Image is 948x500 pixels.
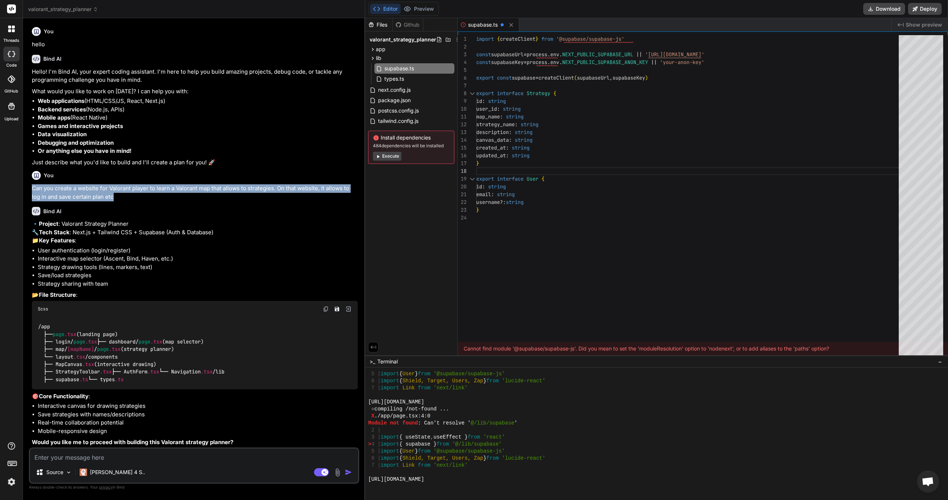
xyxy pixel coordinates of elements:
div: 17 [458,160,467,167]
span: { [399,448,402,455]
button: Execute [373,152,401,161]
div: 14 [458,136,467,144]
span: import [381,441,399,448]
div: 4 [458,58,467,66]
span: . [559,59,562,66]
span: description [476,129,509,135]
button: Save file [332,304,342,314]
div: 21 [458,191,467,198]
span: .ts [79,376,88,383]
span: } [483,455,486,462]
span: page [73,338,85,345]
span: Install dependencies [373,134,450,141]
div: 10 [458,105,467,113]
span: '@supabase/supabase-js' [556,36,624,42]
span: } [415,370,418,377]
span: NEXT_PUBLIC_SUPABASE_ANON_KEY [562,59,648,66]
span: { [399,377,402,385]
span: { supabase } [399,441,437,448]
button: Preview [401,4,437,14]
span: @/lib/supabase [471,420,514,427]
span: ./app/page.tsx:4:0 [374,413,430,420]
div: 20 [458,183,467,191]
span: from [541,36,553,42]
h6: Bind AI [43,55,61,63]
span: page [97,346,109,353]
strong: Games and interactive projects [38,123,123,130]
div: 9 [458,97,467,105]
span: from [418,370,431,377]
img: attachment [333,468,342,477]
p: 🔹 : Valorant Strategy Planner 🔧 : Next.js + Tailwind CSS + Supabase (Auth & Database) 📁 : [32,220,358,245]
span: 5 | [371,448,381,455]
span: } [483,377,486,385]
span: export [476,74,494,81]
span: from [468,434,480,441]
p: Can you create a website for Valorant player to learn a Valorant map that allows to strategies. O... [32,184,358,201]
span: Show preview [906,21,942,28]
span: from [418,448,431,455]
code: /app ├── (landing page) ├── login/ ├── dashboard/ (map selector) ├── map/ / (strategy planner) └─... [38,323,224,383]
strong: Mobile apps [38,114,70,121]
span: .tsx [64,331,76,338]
strong: Debugging and optimization [38,139,114,146]
img: settings [5,476,18,488]
span: id [476,98,482,104]
button: Download [863,3,905,15]
span: = [524,51,527,58]
span: 7 | [371,462,381,469]
span: : [491,191,494,198]
span: > [368,441,371,448]
p: hello [32,40,358,49]
div: Click to collapse the range. [467,175,477,183]
span: string [506,113,524,120]
span: interface [497,175,524,182]
span: export [476,175,494,182]
li: Save/load strategies [38,271,358,280]
span: 7 | [371,385,381,392]
span: createClient [500,36,535,42]
span: Users, [452,455,471,462]
span: supabaseKey [612,74,645,81]
span: : [506,144,509,151]
img: Claude 4 Sonnet [80,469,87,476]
img: Open in Browser [345,306,352,312]
div: 24 [458,214,467,222]
span: from [486,377,499,385]
span: } [535,36,538,42]
span: = [524,59,527,66]
span: . [547,51,550,58]
span: , [430,434,433,441]
span: [mapName] [67,346,94,353]
span: from [437,441,449,448]
span: string [503,105,521,112]
span: Link [403,385,415,392]
span: : [482,183,485,190]
span: import [381,455,399,462]
div: Files [365,21,392,28]
span: page [53,331,64,338]
span: = [535,74,538,81]
strong: Data visualization [38,131,87,138]
li: (React Native) [38,114,358,122]
span: 6 | [371,455,381,462]
span: { [399,455,402,462]
strong: Key Features [39,237,75,244]
p: Hello! I'm Bind AI, your expert coding assistant. I'm here to help you build amazing projects, de... [32,68,358,84]
span: 'next/link' [434,462,468,469]
button: − [937,356,944,368]
span: : [509,137,512,143]
span: .tsx [109,346,121,353]
span: const [476,51,491,58]
label: Upload [4,116,19,122]
span: 6 | [371,377,381,385]
span: package.json [377,96,411,105]
div: 22 [458,198,467,206]
div: 6 [458,74,467,82]
span: canvas_data [476,137,509,143]
h6: You [44,172,54,179]
strong: File Structure [39,291,76,298]
div: Click to collapse the range. [467,90,477,97]
span: − [938,358,942,365]
span: import [476,36,494,42]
